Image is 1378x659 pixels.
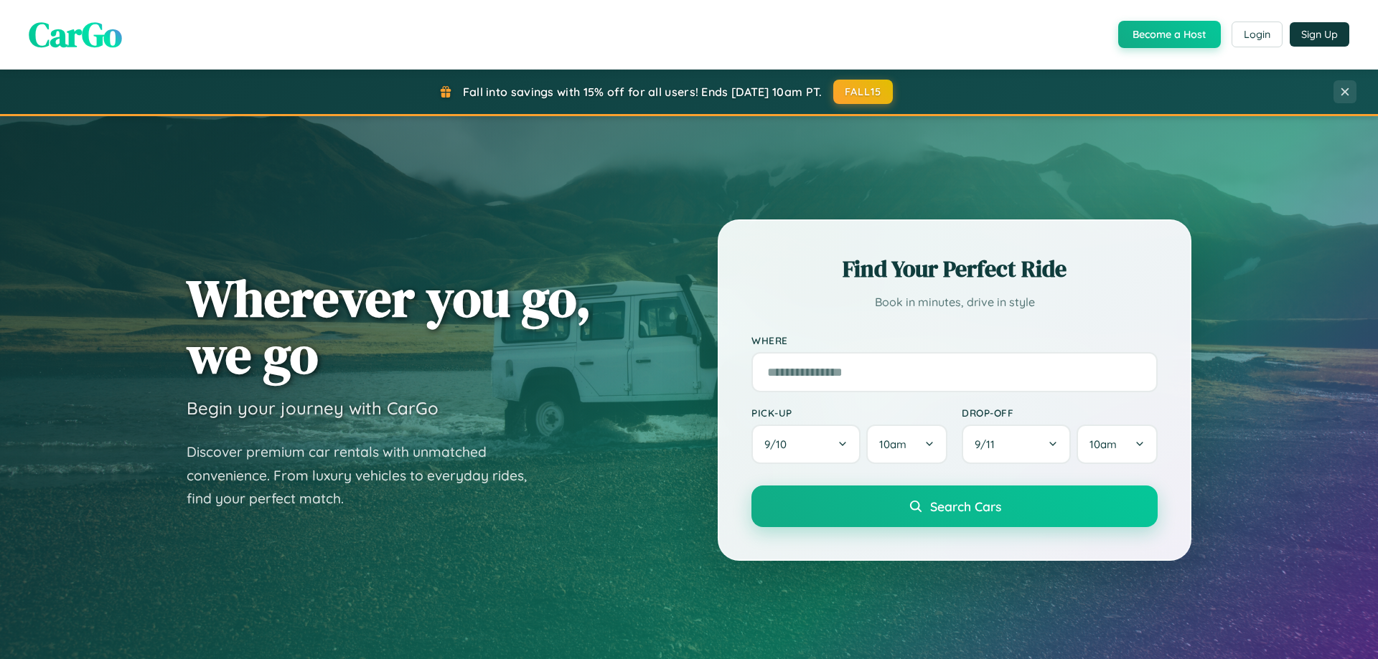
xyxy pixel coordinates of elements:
[833,80,894,104] button: FALL15
[751,292,1158,313] p: Book in minutes, drive in style
[962,407,1158,419] label: Drop-off
[187,397,439,419] h3: Begin your journey with CarGo
[975,437,1002,451] span: 9 / 11
[29,11,122,58] span: CarGo
[751,485,1158,527] button: Search Cars
[187,440,545,511] p: Discover premium car rentals with unmatched convenience. From luxury vehicles to everyday rides, ...
[1290,22,1349,47] button: Sign Up
[463,85,822,99] span: Fall into savings with 15% off for all users! Ends [DATE] 10am PT.
[751,407,947,419] label: Pick-up
[930,498,1001,514] span: Search Cars
[1232,22,1283,47] button: Login
[751,334,1158,346] label: Where
[751,425,861,464] button: 9/10
[1118,21,1221,48] button: Become a Host
[866,425,947,464] button: 10am
[1077,425,1158,464] button: 10am
[187,270,591,383] h1: Wherever you go, we go
[1089,437,1117,451] span: 10am
[751,253,1158,285] h2: Find Your Perfect Ride
[879,437,906,451] span: 10am
[764,437,794,451] span: 9 / 10
[962,425,1071,464] button: 9/11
